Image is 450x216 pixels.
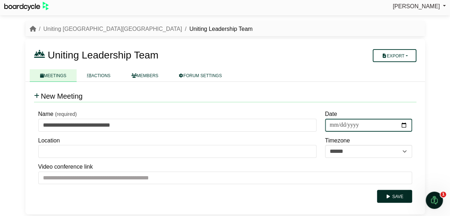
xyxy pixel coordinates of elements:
[182,24,252,34] li: Uniting Leadership Team
[426,192,443,209] iframe: Intercom live chat
[55,111,77,117] small: (required)
[440,192,446,197] span: 1
[4,2,49,11] img: BoardcycleBlackGreen-aaafeed430059cb809a45853b8cf6d952af9d84e6e89e1f1685b34bfd5cb7d64.svg
[169,69,232,82] a: FORUM SETTINGS
[30,69,77,82] a: MEETINGS
[30,24,253,34] nav: breadcrumb
[38,162,93,172] label: Video conference link
[393,3,440,9] span: [PERSON_NAME]
[325,136,350,145] label: Timezone
[41,92,83,100] span: New Meeting
[77,69,121,82] a: ACTIONS
[325,109,337,119] label: Date
[43,26,182,32] a: Uniting [GEOGRAPHIC_DATA][GEOGRAPHIC_DATA]
[373,49,416,62] button: Export
[377,190,412,203] button: Save
[393,2,446,11] a: [PERSON_NAME]
[121,69,169,82] a: MEMBERS
[38,109,54,119] label: Name
[38,136,60,145] label: Location
[48,50,158,61] span: Uniting Leadership Team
